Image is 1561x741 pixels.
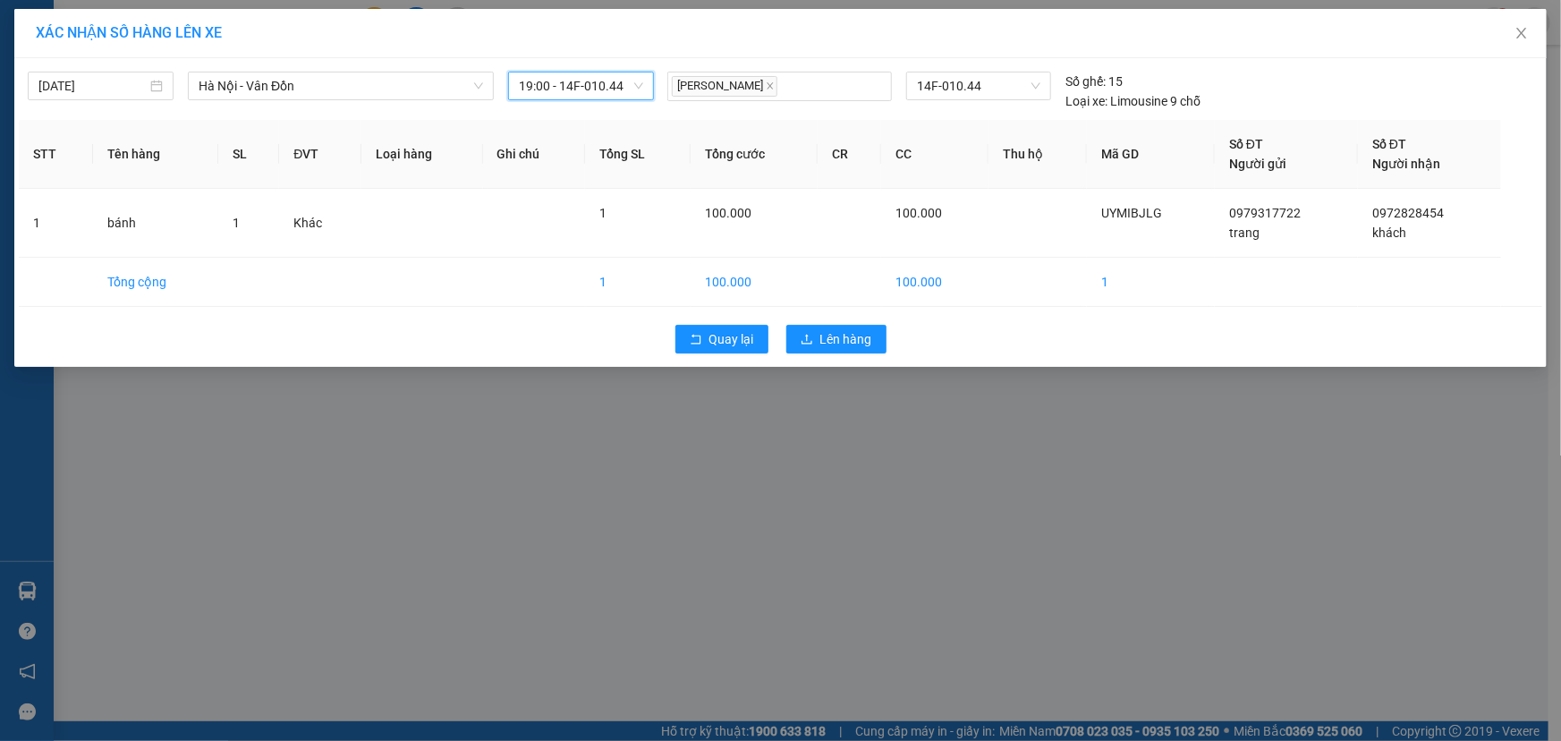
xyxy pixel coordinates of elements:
[1065,91,1200,111] div: Limousine 9 chỗ
[585,120,691,189] th: Tổng SL
[599,206,607,220] span: 1
[1229,226,1260,240] span: trang
[473,81,484,91] span: down
[690,333,702,347] span: rollback
[881,258,988,307] td: 100.000
[1514,26,1529,40] span: close
[218,120,280,189] th: SL
[585,258,691,307] td: 1
[1372,157,1440,171] span: Người nhận
[1372,226,1406,240] span: khách
[820,329,872,349] span: Lên hàng
[917,72,1040,99] span: 14F-010.44
[895,206,942,220] span: 100.000
[801,333,813,347] span: upload
[1101,206,1162,220] span: UYMIBJLG
[519,72,643,99] span: 19:00 - 14F-010.44
[19,189,93,258] td: 1
[1087,258,1215,307] td: 1
[93,189,218,258] td: bánh
[1065,91,1107,111] span: Loại xe:
[199,72,483,99] span: Hà Nội - Vân Đồn
[1087,120,1215,189] th: Mã GD
[988,120,1087,189] th: Thu hộ
[279,189,361,258] td: Khác
[818,120,881,189] th: CR
[1229,206,1301,220] span: 0979317722
[38,76,147,96] input: 11/10/2025
[705,206,751,220] span: 100.000
[1229,157,1286,171] span: Người gửi
[1372,137,1406,151] span: Số ĐT
[93,120,218,189] th: Tên hàng
[1229,137,1263,151] span: Số ĐT
[1497,9,1547,59] button: Close
[1065,72,1123,91] div: 15
[19,120,93,189] th: STT
[279,120,361,189] th: ĐVT
[691,258,817,307] td: 100.000
[483,120,585,189] th: Ghi chú
[36,24,222,41] span: XÁC NHẬN SỐ HÀNG LÊN XE
[1372,206,1444,220] span: 0972828454
[691,120,817,189] th: Tổng cước
[1065,72,1106,91] span: Số ghế:
[672,76,777,97] span: [PERSON_NAME]
[93,258,218,307] td: Tổng cộng
[675,325,768,353] button: rollbackQuay lại
[786,325,887,353] button: uploadLên hàng
[766,81,775,90] span: close
[709,329,754,349] span: Quay lại
[361,120,483,189] th: Loại hàng
[881,120,988,189] th: CC
[233,216,240,230] span: 1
